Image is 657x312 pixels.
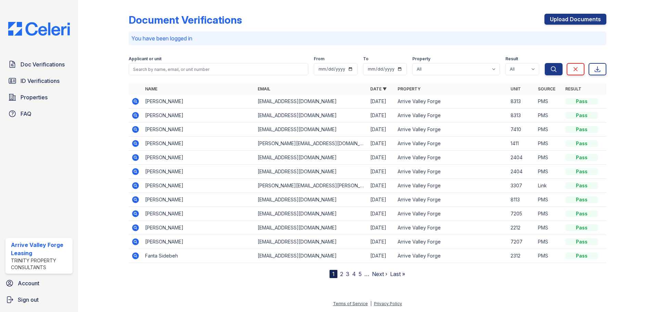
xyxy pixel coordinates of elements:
[538,86,555,91] a: Source
[368,249,395,263] td: [DATE]
[395,235,507,249] td: Arrive Valley Forge
[255,249,368,263] td: [EMAIL_ADDRESS][DOMAIN_NAME]
[395,123,507,137] td: Arrive Valley Forge
[565,238,598,245] div: Pass
[565,224,598,231] div: Pass
[565,98,598,105] div: Pass
[255,151,368,165] td: [EMAIL_ADDRESS][DOMAIN_NAME]
[142,165,255,179] td: [PERSON_NAME]
[5,58,73,71] a: Doc Verifications
[21,77,60,85] span: ID Verifications
[370,301,372,306] div: |
[142,95,255,109] td: [PERSON_NAME]
[535,123,563,137] td: PMS
[3,293,75,307] a: Sign out
[340,271,343,277] a: 2
[508,151,535,165] td: 2404
[129,56,162,62] label: Applicant or unit
[5,107,73,121] a: FAQ
[314,56,324,62] label: From
[395,151,507,165] td: Arrive Valley Forge
[395,179,507,193] td: Arrive Valley Forge
[142,221,255,235] td: [PERSON_NAME]
[359,271,362,277] a: 5
[364,270,369,278] span: …
[255,207,368,221] td: [EMAIL_ADDRESS][DOMAIN_NAME]
[395,193,507,207] td: Arrive Valley Forge
[11,257,70,271] div: Trinity Property Consultants
[3,276,75,290] a: Account
[374,301,402,306] a: Privacy Policy
[368,179,395,193] td: [DATE]
[21,60,65,68] span: Doc Verifications
[142,151,255,165] td: [PERSON_NAME]
[142,123,255,137] td: [PERSON_NAME]
[142,109,255,123] td: [PERSON_NAME]
[535,165,563,179] td: PMS
[565,210,598,217] div: Pass
[565,86,581,91] a: Result
[131,34,604,42] p: You have been logged in
[255,137,368,151] td: [PERSON_NAME][EMAIL_ADDRESS][DOMAIN_NAME]
[255,165,368,179] td: [EMAIL_ADDRESS][DOMAIN_NAME]
[363,56,369,62] label: To
[395,221,507,235] td: Arrive Valley Forge
[129,14,242,26] div: Document Verifications
[535,235,563,249] td: PMS
[368,235,395,249] td: [DATE]
[255,179,368,193] td: [PERSON_NAME][EMAIL_ADDRESS][PERSON_NAME][DOMAIN_NAME]
[330,270,337,278] div: 1
[129,63,308,75] input: Search by name, email, or unit number
[565,140,598,147] div: Pass
[368,95,395,109] td: [DATE]
[544,14,606,25] a: Upload Documents
[395,95,507,109] td: Arrive Valley Forge
[11,241,70,257] div: Arrive Valley Forge Leasing
[508,179,535,193] td: 3307
[508,137,535,151] td: 1411
[535,221,563,235] td: PMS
[142,179,255,193] td: [PERSON_NAME]
[352,271,356,277] a: 4
[333,301,368,306] a: Terms of Service
[535,151,563,165] td: PMS
[21,110,31,118] span: FAQ
[142,249,255,263] td: Fanta Sidebeh
[142,137,255,151] td: [PERSON_NAME]
[368,151,395,165] td: [DATE]
[412,56,430,62] label: Property
[368,221,395,235] td: [DATE]
[346,271,349,277] a: 3
[398,86,421,91] a: Property
[508,221,535,235] td: 2212
[258,86,270,91] a: Email
[3,22,75,36] img: CE_Logo_Blue-a8612792a0a2168367f1c8372b55b34899dd931a85d93a1a3d3e32e68fde9ad4.png
[395,165,507,179] td: Arrive Valley Forge
[395,249,507,263] td: Arrive Valley Forge
[535,109,563,123] td: PMS
[508,109,535,123] td: 8313
[372,271,387,277] a: Next ›
[508,95,535,109] td: 8313
[142,207,255,221] td: [PERSON_NAME]
[255,221,368,235] td: [EMAIL_ADDRESS][DOMAIN_NAME]
[565,154,598,161] div: Pass
[535,207,563,221] td: PMS
[535,179,563,193] td: Link
[535,193,563,207] td: PMS
[368,165,395,179] td: [DATE]
[255,109,368,123] td: [EMAIL_ADDRESS][DOMAIN_NAME]
[395,137,507,151] td: Arrive Valley Forge
[508,235,535,249] td: 7207
[508,123,535,137] td: 7410
[5,90,73,104] a: Properties
[535,137,563,151] td: PMS
[255,95,368,109] td: [EMAIL_ADDRESS][DOMAIN_NAME]
[511,86,521,91] a: Unit
[395,109,507,123] td: Arrive Valley Forge
[142,193,255,207] td: [PERSON_NAME]
[370,86,387,91] a: Date ▼
[18,296,39,304] span: Sign out
[565,196,598,203] div: Pass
